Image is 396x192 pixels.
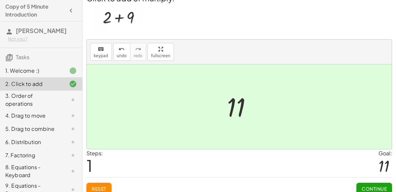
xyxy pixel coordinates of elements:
[118,45,125,53] i: undo
[94,4,143,32] img: acc24cad2d66776ab3378aca534db7173dae579742b331bb719a8ca59f72f8de.webp
[362,186,387,192] span: Continue
[8,36,77,42] div: Not you?
[134,54,143,58] span: redo
[92,186,106,192] span: Reset
[16,54,29,60] span: Tasks
[69,80,77,88] i: Task finished and correct.
[379,149,392,157] div: Goal:
[135,45,141,53] i: redo
[5,92,58,108] div: 3. Order of operations
[113,43,130,61] button: undoundo
[5,151,58,159] div: 7. Factoring
[5,67,58,75] div: 1. Welcome :)
[69,138,77,146] i: Task not started.
[5,80,58,88] div: 2. Click to add
[69,112,77,120] i: Task not started.
[117,54,127,58] span: undo
[69,125,77,133] i: Task not started.
[69,96,77,104] i: Task not started.
[5,112,58,120] div: 4. Drag to move
[94,54,108,58] span: keypad
[151,54,170,58] span: fullscreen
[69,67,77,75] i: Task finished.
[16,27,67,34] span: [PERSON_NAME]
[148,43,174,61] button: fullscreen
[130,43,146,61] button: redoredo
[86,150,103,157] label: Steps:
[5,3,65,19] h4: Copy of 5 Minute Introduction
[5,138,58,146] div: 6. Distribution
[69,167,77,175] i: Task not started.
[90,43,112,61] button: keyboardkeypad
[5,125,58,133] div: 5. Drag to combine
[86,155,92,175] span: 1
[5,163,58,179] div: 8. Equations - Keyboard
[98,45,104,53] i: keyboard
[69,151,77,159] i: Task not started.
